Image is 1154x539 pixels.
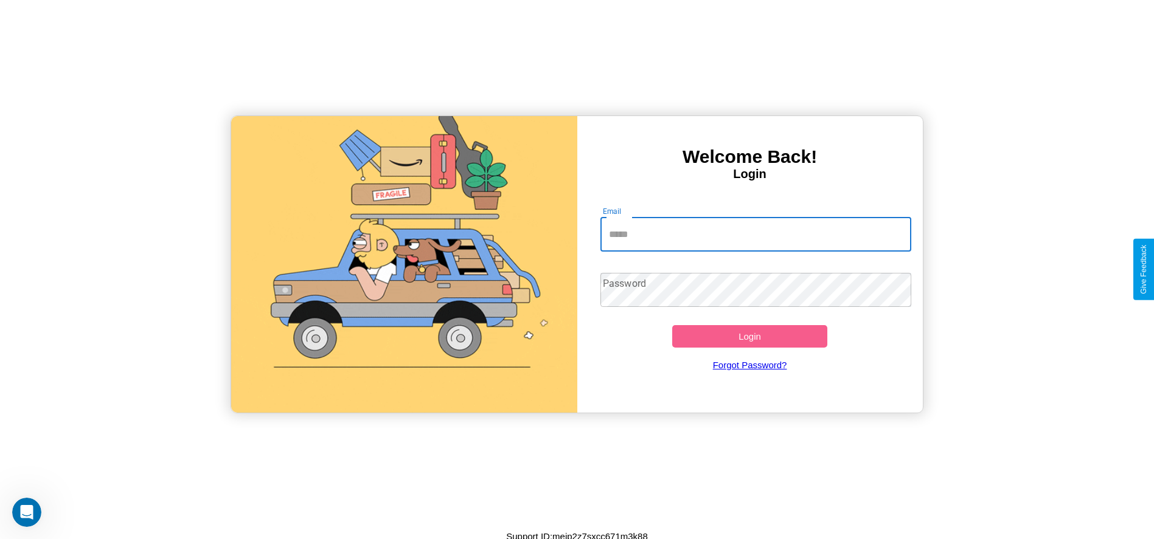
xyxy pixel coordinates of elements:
h3: Welcome Back! [577,146,923,167]
iframe: Intercom live chat [12,498,41,527]
button: Login [672,325,828,348]
div: Give Feedback [1139,245,1148,294]
label: Email [603,206,622,216]
a: Forgot Password? [594,348,905,382]
h4: Login [577,167,923,181]
img: gif [231,116,577,413]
